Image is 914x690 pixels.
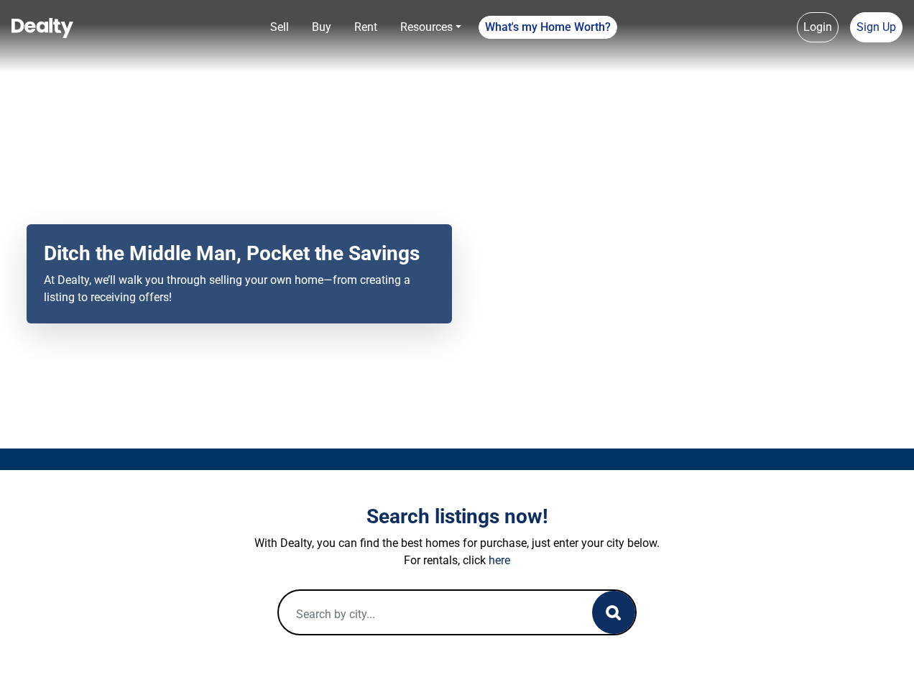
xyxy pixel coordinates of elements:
p: At Dealty, we’ll walk you through selling your own home—from creating a listing to receiving offers! [44,272,435,306]
a: Sign Up [850,12,903,42]
a: Sell [264,13,295,42]
p: For rentals, click [58,552,856,569]
input: Search by city... [279,591,563,637]
h2: Ditch the Middle Man, Pocket the Savings [44,241,435,266]
a: What's my Home Worth? [479,16,617,39]
iframe: Intercom live chat [865,641,900,676]
a: Login [797,12,839,42]
p: With Dealty, you can find the best homes for purchase, just enter your city below. [58,535,856,552]
img: Dealty - Buy, Sell & Rent Homes [11,18,73,38]
a: here [489,553,510,567]
a: Rent [348,13,383,42]
a: Buy [306,13,337,42]
a: Resources [394,13,467,42]
h3: Search listings now! [58,505,856,529]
